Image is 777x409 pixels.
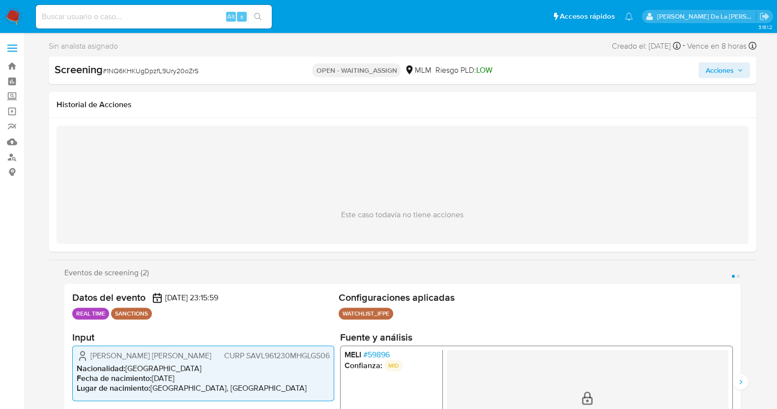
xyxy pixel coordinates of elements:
div: MLM [404,65,431,76]
span: Alt [227,12,235,21]
div: Creado el: [DATE] [612,39,681,53]
button: search-icon [248,10,268,24]
p: OPEN - WAITING_ASSIGN [312,63,401,77]
span: Riesgo PLD: [435,65,492,76]
span: Acciones [705,62,733,78]
span: s [240,12,243,21]
input: Buscar usuario o caso... [36,10,272,23]
span: Accesos rápidos [560,11,615,22]
b: Screening [55,61,103,77]
span: LOW [476,64,492,76]
a: Notificaciones [625,12,633,21]
p: javier.gutierrez@mercadolibre.com.mx [657,12,756,21]
span: Sin analista asignado [49,41,118,52]
span: # 1NQ6KHKUgDpzfL9Ury20oZrS [103,66,199,76]
button: Acciones [698,62,750,78]
a: Salir [759,11,770,22]
span: - [683,39,685,53]
span: Vence en 8 horas [687,41,747,52]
